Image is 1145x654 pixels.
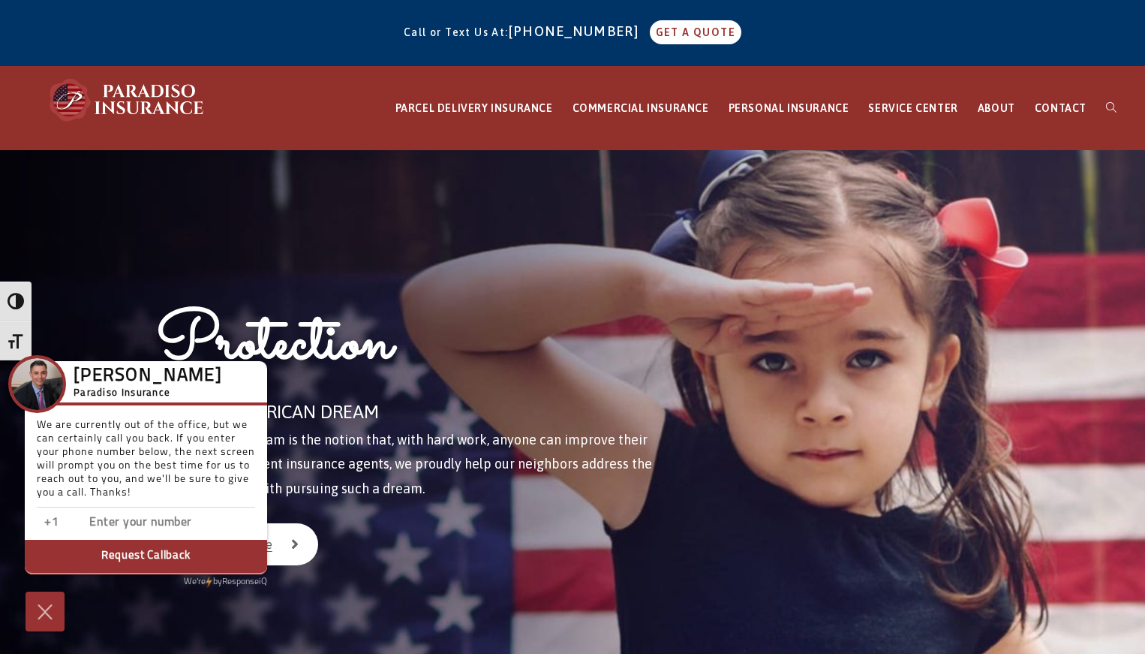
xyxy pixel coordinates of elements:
span: ABOUT [978,102,1015,114]
span: PERSONAL INSURANCE [729,102,849,114]
h5: Paradiso Insurance [74,385,222,402]
a: We'rePowered by iconbyResponseiQ [184,577,267,586]
a: ABOUT [968,67,1025,150]
span: The American Dream is the notion that, with hard work, anyone can improve their lives. As indepen... [156,432,652,496]
img: Company Icon [11,358,63,410]
span: CONTACT [1035,102,1086,114]
a: SERVICE CENTER [858,67,967,150]
img: Paradiso Insurance [45,77,210,122]
span: Call or Text Us At: [404,26,509,38]
img: Powered by icon [206,576,212,588]
button: Request Callback [25,540,267,574]
span: PARCEL DELIVERY INSURANCE [395,102,553,114]
span: COMMERCIAL INSURANCE [572,102,709,114]
input: Enter country code [44,512,194,534]
img: Cross icon [34,600,56,624]
span: SERVICE CENTER [868,102,957,114]
span: We're by [184,577,222,586]
p: We are currently out of the office, but we can certainly call you back. If you enter your phone n... [37,419,255,508]
a: [PHONE_NUMBER] [509,23,647,39]
a: COMMERCIAL INSURANCE [563,67,719,150]
input: Enter phone number [89,512,239,534]
a: PARCEL DELIVERY INSURANCE [386,67,563,150]
a: PERSONAL INSURANCE [719,67,859,150]
h3: [PERSON_NAME] [74,370,222,384]
a: GET A QUOTE [650,20,741,44]
h1: Protection [156,300,662,396]
a: CONTACT [1025,67,1096,150]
